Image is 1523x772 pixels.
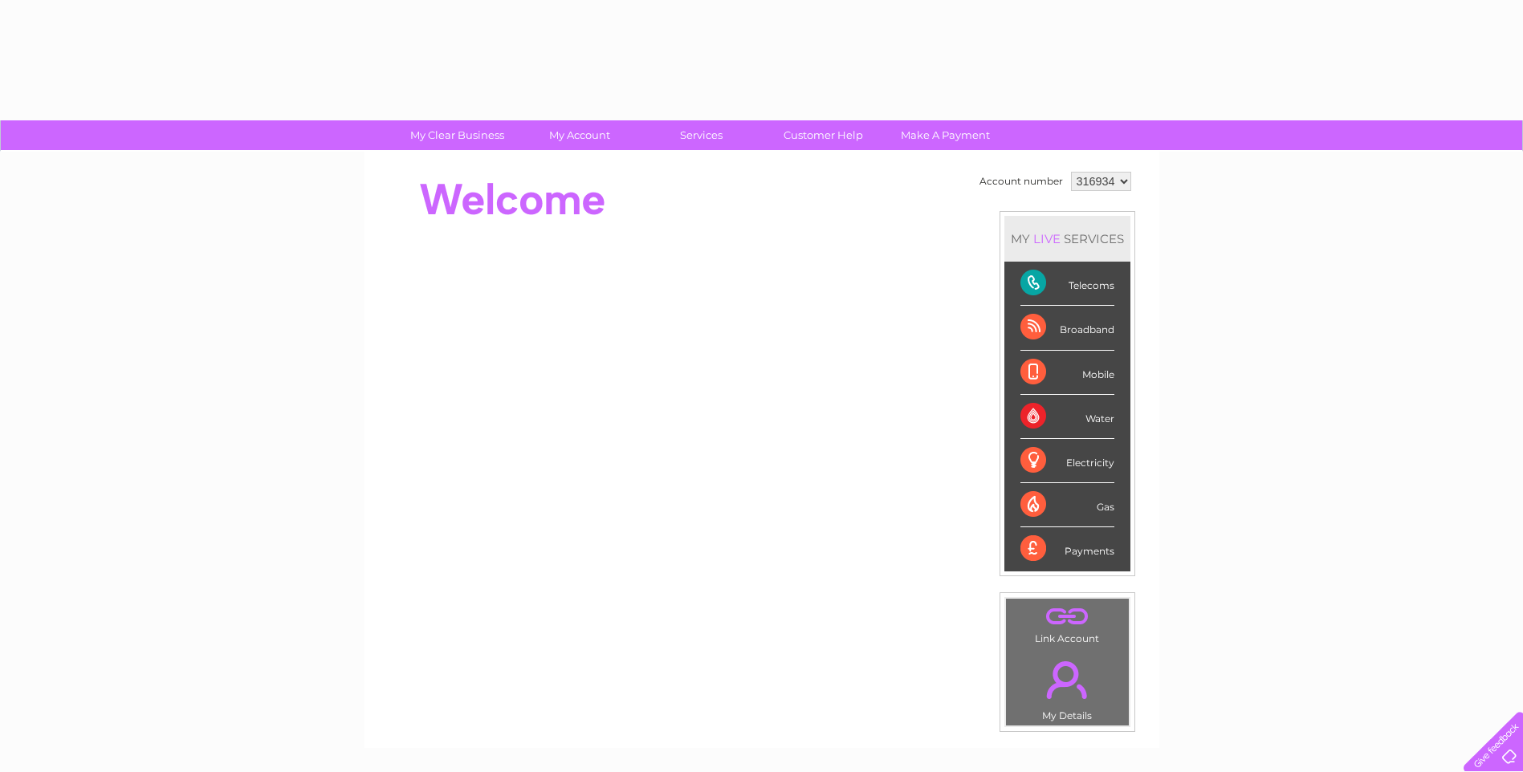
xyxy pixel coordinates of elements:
div: Water [1020,395,1114,439]
div: Payments [1020,527,1114,571]
a: Customer Help [757,120,890,150]
td: Link Account [1005,598,1130,648]
div: Telecoms [1020,262,1114,306]
a: Make A Payment [879,120,1012,150]
div: LIVE [1030,231,1064,246]
a: My Account [513,120,645,150]
a: Services [635,120,768,150]
td: My Details [1005,648,1130,726]
a: . [1010,652,1125,708]
div: Gas [1020,483,1114,527]
div: MY SERVICES [1004,216,1130,262]
a: My Clear Business [391,120,523,150]
div: Broadband [1020,306,1114,350]
a: . [1010,603,1125,631]
td: Account number [975,168,1067,195]
div: Mobile [1020,351,1114,395]
div: Electricity [1020,439,1114,483]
